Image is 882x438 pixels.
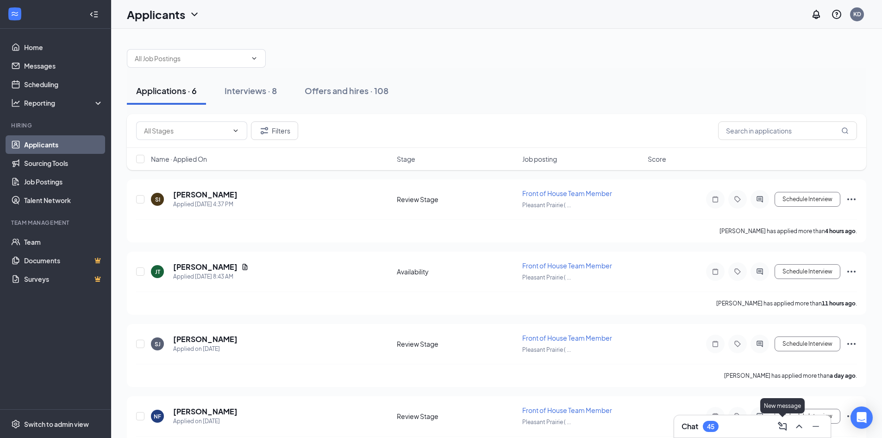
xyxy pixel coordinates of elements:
span: Score [648,154,666,164]
a: Job Postings [24,172,103,191]
svg: ChevronDown [250,55,258,62]
span: Stage [397,154,415,164]
a: Sourcing Tools [24,154,103,172]
span: Pleasant Prairie ( ... [522,202,571,209]
a: Applicants [24,135,103,154]
svg: ActiveChat [754,268,765,275]
b: a day ago [830,372,856,379]
div: Team Management [11,219,101,227]
svg: WorkstreamLogo [10,9,19,19]
a: SurveysCrown [24,270,103,288]
svg: Minimize [810,421,821,432]
span: Job posting [522,154,557,164]
p: [PERSON_NAME] has applied more than . [719,227,857,235]
div: SJ [155,340,161,348]
span: Pleasant Prairie ( ... [522,274,571,281]
svg: Ellipses [846,266,857,277]
p: [PERSON_NAME] has applied more than . [724,372,857,380]
svg: Analysis [11,98,20,108]
h3: Chat [682,421,698,432]
svg: Ellipses [846,338,857,349]
svg: Filter [259,125,270,136]
input: All Stages [144,126,228,136]
span: Front of House Team Member [522,406,612,414]
div: Open Intercom Messenger [851,406,873,429]
div: SI [155,196,160,203]
input: Search in applications [718,121,857,140]
button: ComposeMessage [775,419,790,434]
h5: [PERSON_NAME] [173,262,238,272]
svg: Tag [732,340,743,348]
svg: ActiveChat [754,340,765,348]
div: Review Stage [397,412,517,421]
div: Applications · 6 [136,85,197,96]
a: Team [24,233,103,251]
div: Review Stage [397,195,517,204]
svg: Note [710,196,721,203]
svg: Note [710,340,721,348]
svg: Document [241,263,249,271]
svg: Settings [11,419,20,429]
span: Pleasant Prairie ( ... [522,419,571,425]
div: Switch to admin view [24,419,89,429]
svg: ActiveChat [754,413,765,420]
b: 4 hours ago [825,228,856,235]
svg: Tag [732,196,743,203]
button: Schedule Interview [775,409,840,424]
div: KD [853,10,861,18]
svg: Collapse [89,10,99,19]
a: Messages [24,57,103,75]
div: Offers and hires · 108 [305,85,388,96]
h1: Applicants [127,6,185,22]
button: Minimize [808,419,823,434]
svg: MagnifyingGlass [841,127,849,134]
h5: [PERSON_NAME] [173,190,238,200]
p: [PERSON_NAME] has applied more than . [716,299,857,307]
span: Name · Applied On [151,154,207,164]
b: 11 hours ago [822,300,856,307]
button: Schedule Interview [775,336,840,351]
span: Front of House Team Member [522,334,612,342]
div: Hiring [11,121,101,129]
svg: ActiveChat [754,196,765,203]
input: All Job Postings [135,53,247,63]
h5: [PERSON_NAME] [173,406,238,417]
svg: ChevronDown [189,9,200,20]
svg: Notifications [811,9,822,20]
h5: [PERSON_NAME] [173,334,238,344]
div: 45 [707,423,714,431]
div: Applied [DATE] 8:43 AM [173,272,249,281]
div: Applied on [DATE] [173,344,238,354]
a: Home [24,38,103,57]
div: Interviews · 8 [225,85,277,96]
a: Talent Network [24,191,103,209]
div: Review Stage [397,339,517,349]
svg: ComposeMessage [777,421,788,432]
span: Front of House Team Member [522,189,612,197]
button: Schedule Interview [775,264,840,279]
span: Front of House Team Member [522,261,612,270]
svg: QuestionInfo [831,9,842,20]
button: Schedule Interview [775,192,840,207]
div: New message [760,398,805,413]
svg: ChevronUp [794,421,805,432]
svg: Ellipses [846,194,857,205]
button: Filter Filters [251,121,298,140]
a: DocumentsCrown [24,251,103,270]
div: JT [155,268,160,276]
div: NF [154,413,161,420]
div: Applied on [DATE] [173,417,238,426]
span: Pleasant Prairie ( ... [522,346,571,353]
div: Reporting [24,98,104,108]
svg: Ellipses [846,411,857,422]
svg: ChevronDown [232,127,239,134]
a: Scheduling [24,75,103,94]
div: Applied [DATE] 4:37 PM [173,200,238,209]
button: ChevronUp [792,419,807,434]
svg: Note [710,268,721,275]
div: Availability [397,267,517,276]
svg: Tag [732,413,743,420]
svg: Tag [732,268,743,275]
svg: Note [710,413,721,420]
